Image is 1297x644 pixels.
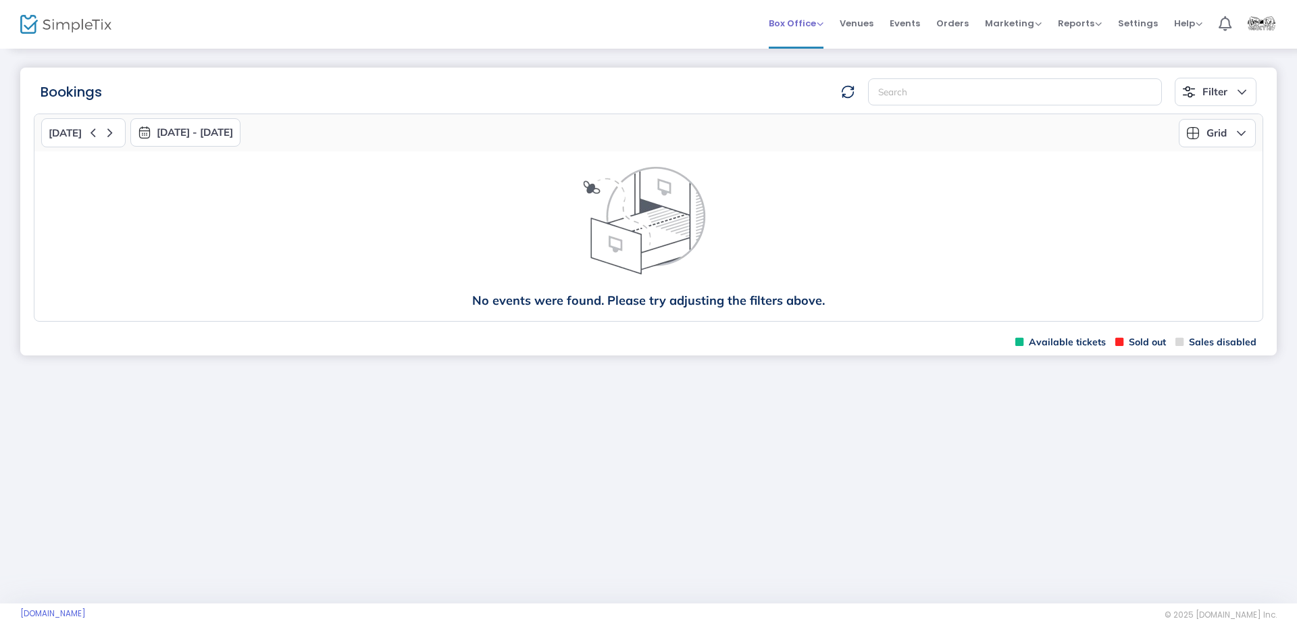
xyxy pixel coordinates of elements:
[49,127,82,139] span: [DATE]
[20,608,86,619] a: [DOMAIN_NAME]
[1182,85,1196,99] img: filter
[840,6,873,41] span: Venues
[1015,336,1106,349] span: Available tickets
[138,126,151,139] img: monthly
[868,78,1162,106] input: Search
[41,118,126,147] button: [DATE]
[1165,610,1277,620] span: © 2025 [DOMAIN_NAME] Inc.
[1115,336,1166,349] span: Sold out
[1058,17,1102,30] span: Reports
[1175,336,1256,349] span: Sales disabled
[41,82,102,102] m-panel-title: Bookings
[130,118,240,147] button: [DATE] - [DATE]
[472,295,825,307] span: No events were found. Please try adjusting the filters above.
[841,85,855,99] img: refresh-data
[1174,17,1202,30] span: Help
[1179,119,1256,147] button: Grid
[1186,126,1200,140] img: grid
[478,165,819,295] img: face thinking
[936,6,969,41] span: Orders
[1175,78,1256,106] button: Filter
[769,17,823,30] span: Box Office
[890,6,920,41] span: Events
[1118,6,1158,41] span: Settings
[985,17,1042,30] span: Marketing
